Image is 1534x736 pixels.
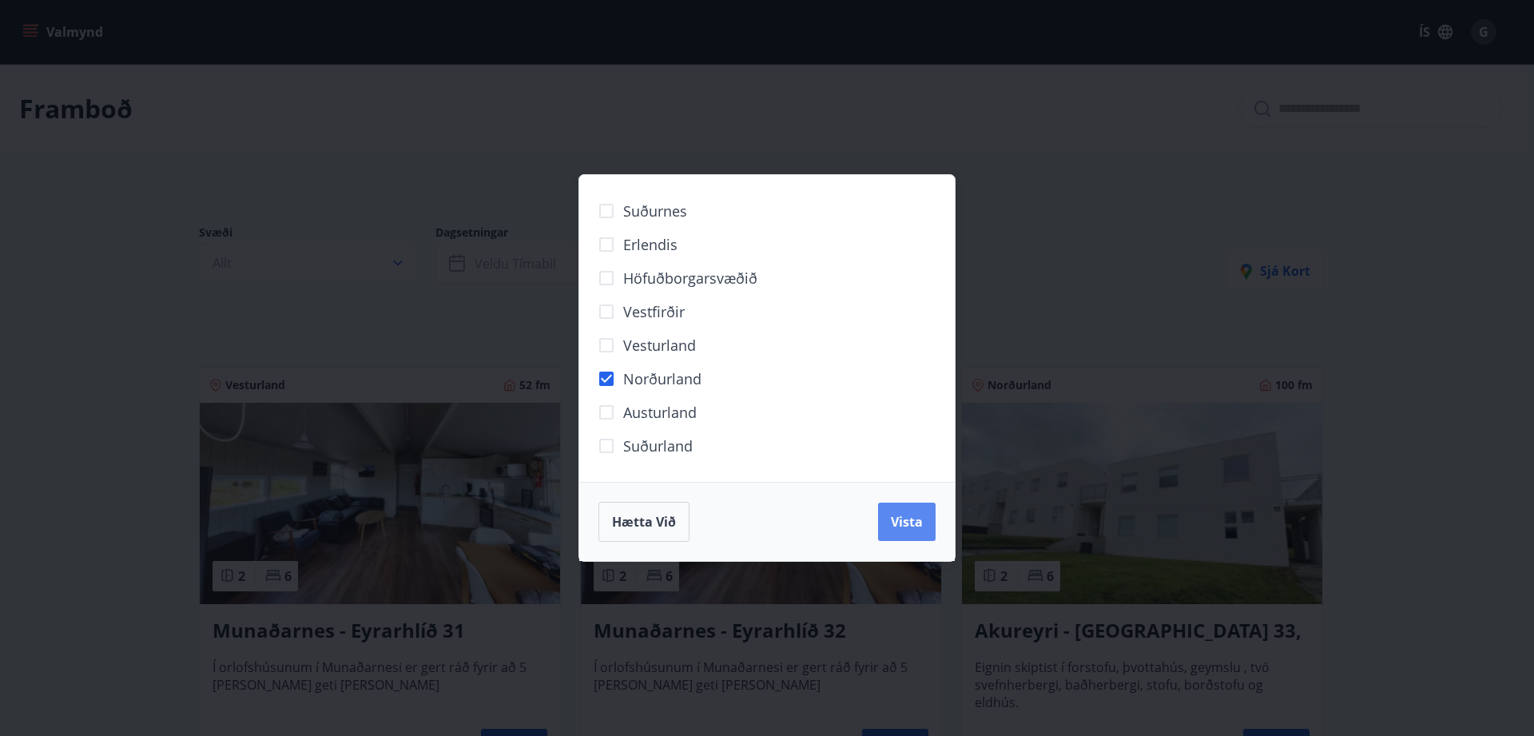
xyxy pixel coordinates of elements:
[891,513,923,531] span: Vista
[623,436,693,456] span: Suðurland
[598,502,690,542] button: Hætta við
[623,402,697,423] span: Austurland
[623,268,757,288] span: Höfuðborgarsvæðið
[623,368,701,389] span: Norðurland
[878,503,936,541] button: Vista
[612,513,676,531] span: Hætta við
[623,234,678,255] span: Erlendis
[623,301,685,322] span: Vestfirðir
[623,335,696,356] span: Vesturland
[623,201,687,221] span: Suðurnes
